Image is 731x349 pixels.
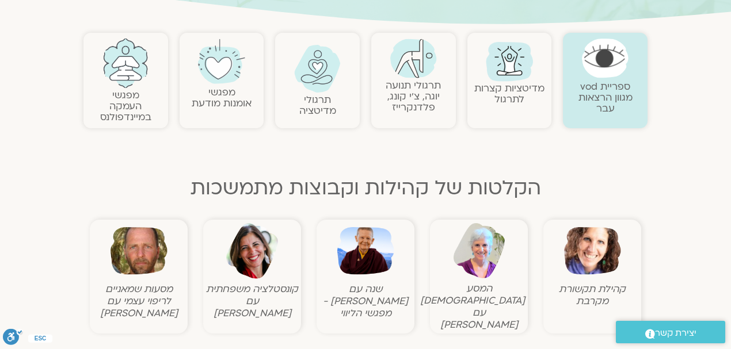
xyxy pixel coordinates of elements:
figcaption: המסע [DEMOGRAPHIC_DATA] עם [PERSON_NAME] [433,282,525,331]
a: יצירת קשר [616,321,725,343]
a: מדיטציות קצרות לתרגול [474,82,545,106]
figcaption: שנה עם [PERSON_NAME] - מפגשי הליווי [319,283,412,319]
figcaption: קהילת תקשורת מקרבת [546,283,638,307]
a: מפגשיהעמקה במיינדפולנס [100,89,151,124]
a: תרגולי תנועהיוגה, צ׳י קונג, פלדנקרייז [386,79,441,114]
h2: הקלטות של קהילות וקבוצות מתמשכות [83,177,648,200]
a: ספריית vodמגוון הרצאות עבר [578,80,633,115]
figcaption: מסעות שמאניים לריפוי עצמי עם [PERSON_NAME] [93,283,185,319]
span: יצירת קשר [655,325,696,341]
a: מפגשיאומנות מודעת [192,86,252,110]
a: תרגולימדיטציה [299,93,336,117]
figcaption: קונסטלציה משפחתית עם [PERSON_NAME] [206,283,298,319]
